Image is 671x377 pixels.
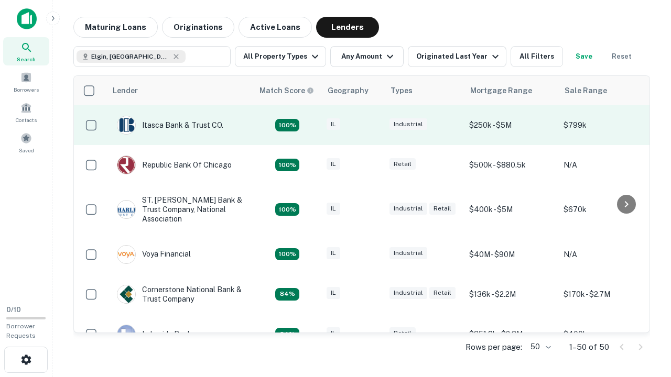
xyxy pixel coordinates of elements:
div: IL [327,203,340,215]
div: Mortgage Range [470,84,532,97]
iframe: Chat Widget [619,293,671,343]
div: Capitalize uses an advanced AI algorithm to match your search with the best lender. The match sco... [275,248,299,261]
div: Capitalize uses an advanced AI algorithm to match your search with the best lender. The match sco... [275,119,299,131]
td: $400k [558,314,653,354]
td: $500k - $880.5k [464,145,558,185]
td: $40M - $90M [464,235,558,274]
div: Retail [429,203,456,215]
div: Lakeside Bank [117,325,192,343]
button: Active Loans [239,17,312,38]
div: Sale Range [565,84,607,97]
img: capitalize-icon.png [17,8,37,29]
div: IL [327,118,340,130]
img: picture [117,156,135,174]
th: Types [384,76,464,105]
p: 1–50 of 50 [569,341,609,353]
h6: Match Score [259,85,312,96]
div: 50 [526,339,553,354]
div: Retail [389,327,416,339]
div: Industrial [389,247,427,259]
div: Retail [389,158,416,170]
div: Capitalize uses an advanced AI algorithm to match your search with the best lender. The match sco... [275,159,299,171]
td: $170k - $2.7M [558,274,653,314]
div: Geography [328,84,369,97]
div: IL [327,327,340,339]
div: Republic Bank Of Chicago [117,156,232,174]
div: Capitalize uses an advanced AI algorithm to match your search with the best lender. The match sco... [275,288,299,301]
span: Saved [19,146,34,154]
button: All Filters [511,46,563,67]
div: Capitalize uses an advanced AI algorithm to match your search with the best lender. The match sco... [259,85,314,96]
td: $136k - $2.2M [464,274,558,314]
div: Retail [429,287,456,299]
img: picture [117,246,135,263]
button: All Property Types [235,46,326,67]
a: Borrowers [3,68,49,96]
td: $670k [558,185,653,235]
th: Mortgage Range [464,76,558,105]
div: Industrial [389,287,427,299]
div: Types [391,84,413,97]
th: Geography [321,76,384,105]
button: Any Amount [330,46,404,67]
div: Originated Last Year [416,50,502,63]
button: Maturing Loans [73,17,158,38]
td: N/A [558,235,653,274]
td: $351.8k - $2.3M [464,314,558,354]
div: Voya Financial [117,245,191,264]
th: Capitalize uses an advanced AI algorithm to match your search with the best lender. The match sco... [253,76,321,105]
div: IL [327,247,340,259]
span: Search [17,55,36,63]
div: Capitalize uses an advanced AI algorithm to match your search with the best lender. The match sco... [275,203,299,216]
img: picture [117,325,135,343]
div: Capitalize uses an advanced AI algorithm to match your search with the best lender. The match sco... [275,328,299,340]
a: Contacts [3,98,49,126]
a: Saved [3,128,49,157]
div: Industrial [389,203,427,215]
td: N/A [558,145,653,185]
img: picture [117,201,135,218]
div: IL [327,287,340,299]
button: Originated Last Year [408,46,506,67]
img: picture [117,116,135,134]
th: Lender [106,76,253,105]
td: $400k - $5M [464,185,558,235]
div: Itasca Bank & Trust CO. [117,116,223,135]
span: Elgin, [GEOGRAPHIC_DATA], [GEOGRAPHIC_DATA] [91,52,170,61]
button: Reset [605,46,638,67]
div: IL [327,158,340,170]
div: Lender [113,84,138,97]
a: Search [3,37,49,65]
button: Save your search to get updates of matches that match your search criteria. [567,46,601,67]
span: Contacts [16,116,37,124]
button: Lenders [316,17,379,38]
td: $799k [558,105,653,145]
span: Borrowers [14,85,39,94]
div: ST. [PERSON_NAME] Bank & Trust Company, National Association [117,195,243,224]
button: Originations [162,17,234,38]
img: picture [117,285,135,303]
div: Cornerstone National Bank & Trust Company [117,285,243,304]
p: Rows per page: [466,341,522,353]
td: $250k - $5M [464,105,558,145]
span: Borrower Requests [6,323,36,339]
div: Industrial [389,118,427,130]
span: 0 / 10 [6,306,21,314]
th: Sale Range [558,76,653,105]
